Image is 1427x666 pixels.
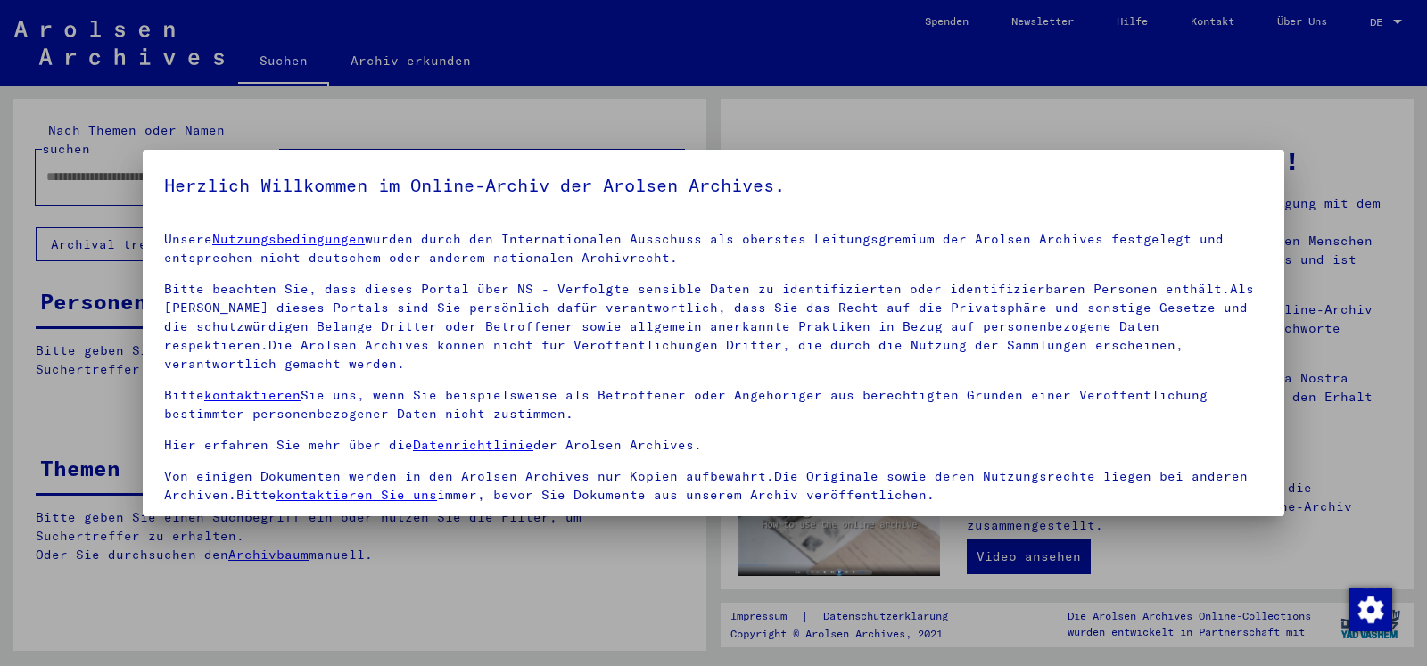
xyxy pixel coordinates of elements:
[413,437,533,453] a: Datenrichtlinie
[164,280,1263,374] p: Bitte beachten Sie, dass dieses Portal über NS - Verfolgte sensible Daten zu identifizierten oder...
[276,487,437,503] a: kontaktieren Sie uns
[204,387,301,403] a: kontaktieren
[164,467,1263,505] p: Von einigen Dokumenten werden in den Arolsen Archives nur Kopien aufbewahrt.Die Originale sowie d...
[164,436,1263,455] p: Hier erfahren Sie mehr über die der Arolsen Archives.
[164,171,1263,200] h5: Herzlich Willkommen im Online-Archiv der Arolsen Archives.
[1349,588,1392,631] img: Zustimmung ändern
[164,230,1263,267] p: Unsere wurden durch den Internationalen Ausschuss als oberstes Leitungsgremium der Arolsen Archiv...
[164,386,1263,423] p: Bitte Sie uns, wenn Sie beispielsweise als Betroffener oder Angehöriger aus berechtigten Gründen ...
[1349,588,1391,630] div: Zustimmung ändern
[212,231,365,247] a: Nutzungsbedingungen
